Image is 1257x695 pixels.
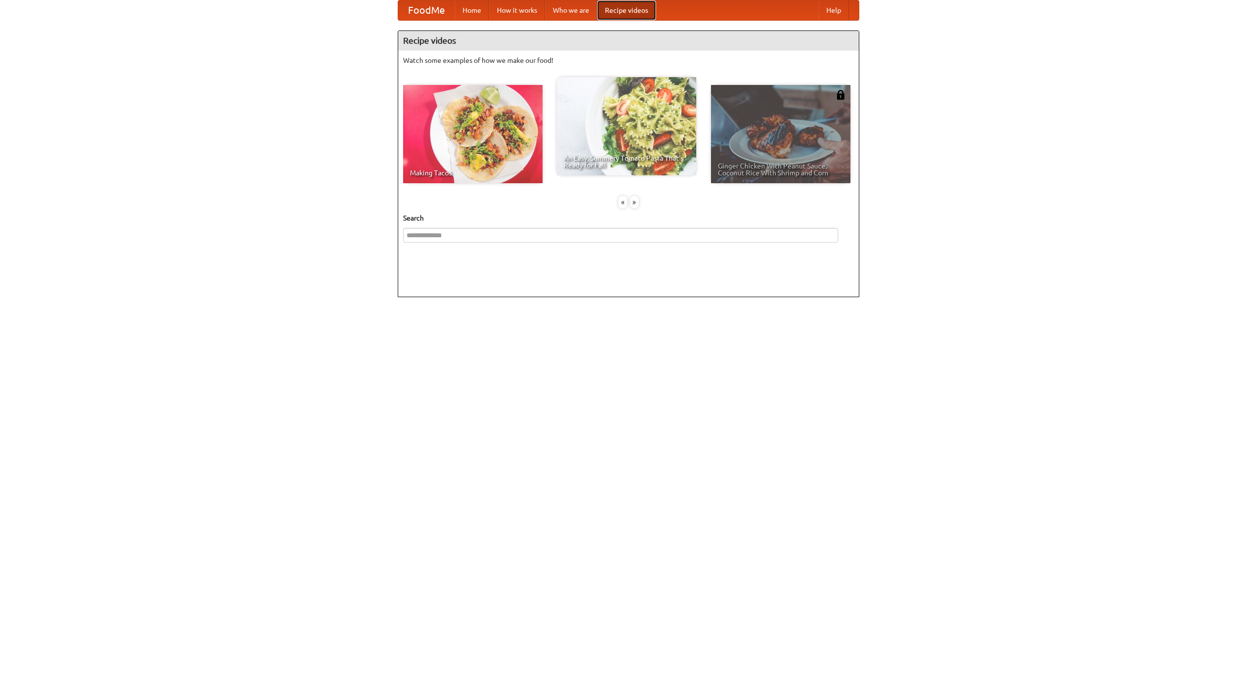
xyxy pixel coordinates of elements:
div: » [630,196,639,208]
a: Who we are [545,0,597,20]
h5: Search [403,213,854,223]
p: Watch some examples of how we make our food! [403,56,854,65]
a: Recipe videos [597,0,656,20]
a: Home [455,0,489,20]
a: Making Tacos [403,85,543,183]
span: Making Tacos [410,169,536,176]
a: An Easy, Summery Tomato Pasta That's Ready for Fall [557,77,696,175]
div: « [618,196,627,208]
a: How it works [489,0,545,20]
span: An Easy, Summery Tomato Pasta That's Ready for Fall [564,155,689,168]
a: Help [819,0,849,20]
h4: Recipe videos [398,31,859,51]
a: FoodMe [398,0,455,20]
img: 483408.png [836,90,846,100]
